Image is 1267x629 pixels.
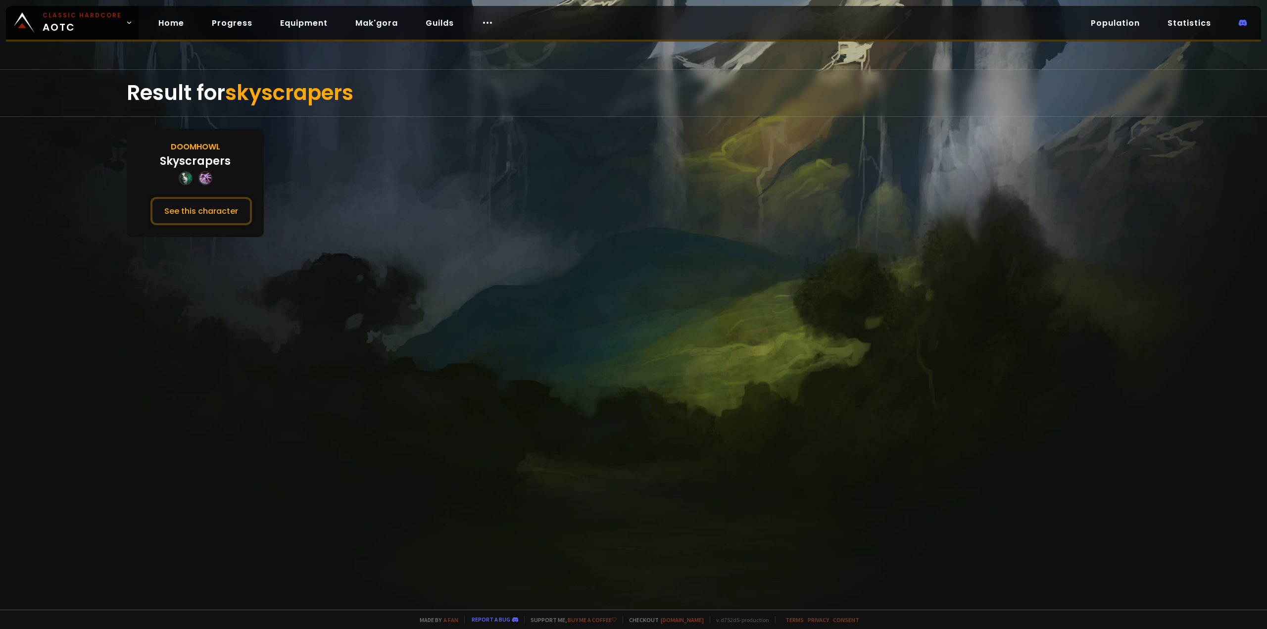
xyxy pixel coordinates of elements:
[524,616,617,624] span: Support me,
[127,70,1140,116] div: Result for
[272,13,336,33] a: Equipment
[43,11,122,35] span: AOTC
[225,78,353,107] span: skyscrapers
[710,616,769,624] span: v. d752d5 - production
[785,616,804,624] a: Terms
[418,13,462,33] a: Guilds
[414,616,458,624] span: Made by
[150,197,252,225] button: See this character
[6,6,139,40] a: Classic HardcoreAOTC
[1083,13,1148,33] a: Population
[1160,13,1219,33] a: Statistics
[833,616,859,624] a: Consent
[568,616,617,624] a: Buy me a coffee
[204,13,260,33] a: Progress
[160,153,231,169] div: Skyscrapers
[472,616,510,623] a: Report a bug
[171,141,220,153] div: Doomhowl
[661,616,704,624] a: [DOMAIN_NAME]
[443,616,458,624] a: a fan
[150,13,192,33] a: Home
[347,13,406,33] a: Mak'gora
[808,616,829,624] a: Privacy
[623,616,704,624] span: Checkout
[43,11,122,20] small: Classic Hardcore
